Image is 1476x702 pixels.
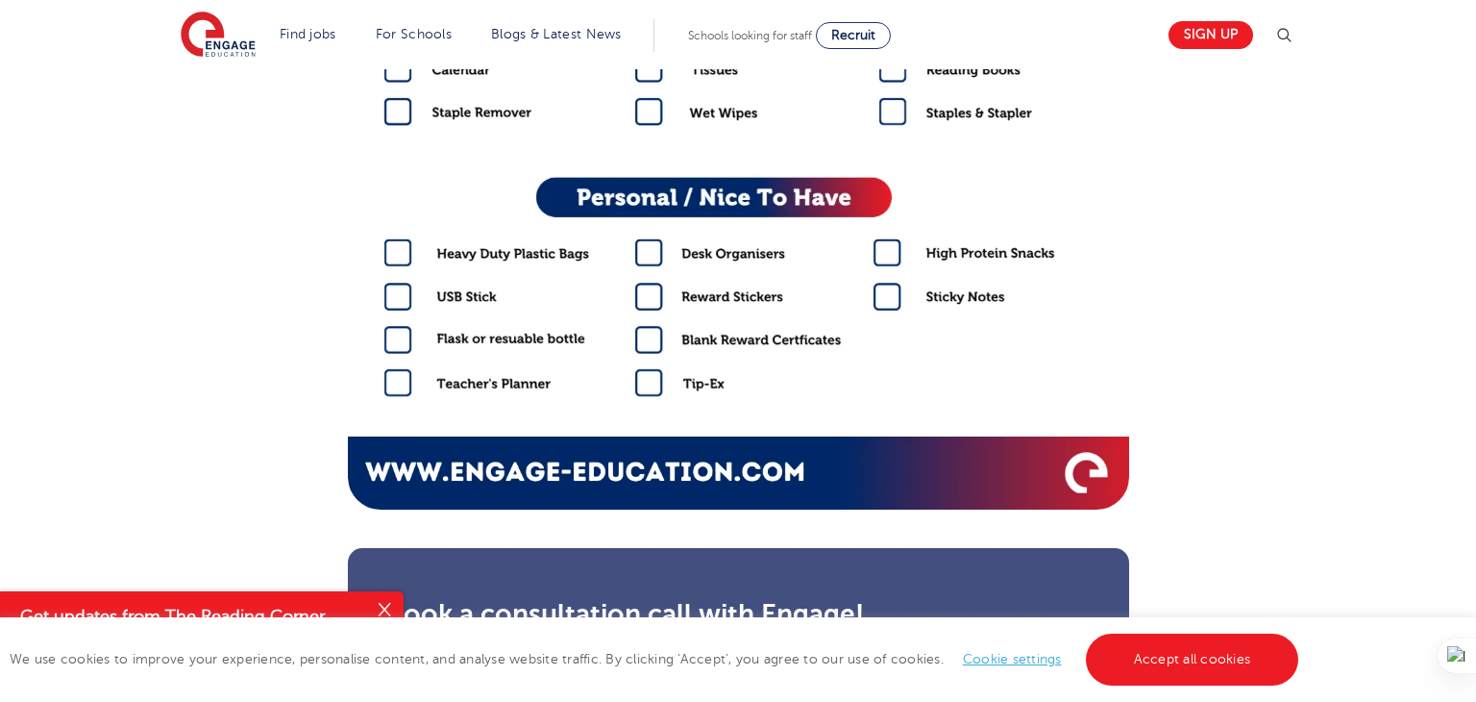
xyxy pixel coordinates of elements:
a: Cookie settings [963,652,1062,666]
img: Engage Education [181,12,256,60]
a: Sign up [1168,21,1253,49]
a: Recruit [816,22,891,49]
h4: Get updates from The Reading Corner [20,605,363,629]
a: Blogs & Latest News [491,27,622,41]
a: Accept all cookies [1086,634,1299,686]
button: Close [365,591,404,630]
a: For Schools [376,27,452,41]
span: Recruit [831,28,875,42]
h3: Book a consultation call with Engage! [386,601,1091,628]
span: Schools looking for staff [688,29,812,42]
a: Find jobs [280,27,336,41]
span: We use cookies to improve your experience, personalise content, and analyse website traffic. By c... [10,652,1303,666]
